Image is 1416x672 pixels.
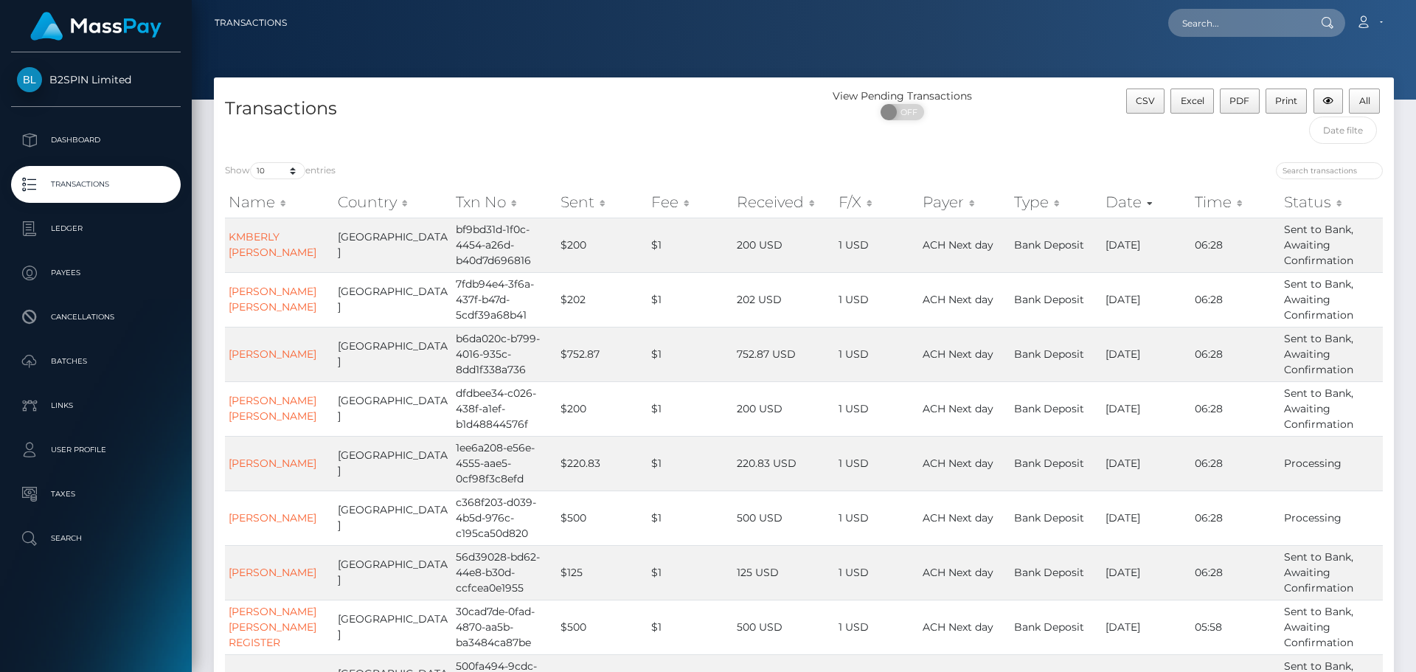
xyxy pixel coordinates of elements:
[1280,187,1383,217] th: Status: activate to sort column ascending
[557,381,648,436] td: $200
[229,347,316,361] a: [PERSON_NAME]
[1102,218,1191,272] td: [DATE]
[1280,545,1383,600] td: Sent to Bank, Awaiting Confirmation
[1126,89,1165,114] button: CSV
[557,218,648,272] td: $200
[1266,89,1308,114] button: Print
[1280,436,1383,491] td: Processing
[1170,89,1214,114] button: Excel
[1102,327,1191,381] td: [DATE]
[17,67,42,92] img: B2SPIN Limited
[452,491,557,545] td: c368f203-d039-4b5d-976c-c195ca50d820
[452,272,557,327] td: 7fdb94e4-3f6a-437f-b47d-5cdf39a68b41
[1191,218,1281,272] td: 06:28
[1168,9,1307,37] input: Search...
[919,187,1010,217] th: Payer: activate to sort column ascending
[1136,95,1155,106] span: CSV
[557,491,648,545] td: $500
[1309,117,1378,144] input: Date filter
[334,218,452,272] td: [GEOGRAPHIC_DATA]
[835,381,920,436] td: 1 USD
[733,491,834,545] td: 500 USD
[733,272,834,327] td: 202 USD
[648,272,734,327] td: $1
[17,262,175,284] p: Payees
[557,600,648,654] td: $500
[923,457,993,470] span: ACH Next day
[225,187,334,217] th: Name: activate to sort column ascending
[557,272,648,327] td: $202
[733,381,834,436] td: 200 USD
[229,285,316,314] a: [PERSON_NAME] [PERSON_NAME]
[1102,491,1191,545] td: [DATE]
[17,350,175,373] p: Batches
[1181,95,1204,106] span: Excel
[733,187,834,217] th: Received: activate to sort column ascending
[835,491,920,545] td: 1 USD
[452,545,557,600] td: 56d39028-bd62-44e8-b30d-ccfcea0e1955
[334,381,452,436] td: [GEOGRAPHIC_DATA]
[1191,187,1281,217] th: Time: activate to sort column ascending
[1275,95,1297,106] span: Print
[1010,327,1102,381] td: Bank Deposit
[733,218,834,272] td: 200 USD
[250,162,305,179] select: Showentries
[733,545,834,600] td: 125 USD
[1280,327,1383,381] td: Sent to Bank, Awaiting Confirmation
[1359,95,1370,106] span: All
[889,104,926,120] span: OFF
[1010,272,1102,327] td: Bank Deposit
[11,520,181,557] a: Search
[1220,89,1260,114] button: PDF
[334,545,452,600] td: [GEOGRAPHIC_DATA]
[1280,218,1383,272] td: Sent to Bank, Awaiting Confirmation
[557,327,648,381] td: $752.87
[1280,600,1383,654] td: Sent to Bank, Awaiting Confirmation
[1276,162,1383,179] input: Search transactions
[334,187,452,217] th: Country: activate to sort column ascending
[229,394,316,423] a: [PERSON_NAME] [PERSON_NAME]
[1349,89,1380,114] button: All
[1313,89,1344,114] button: Column visibility
[835,327,920,381] td: 1 USD
[835,436,920,491] td: 1 USD
[1191,491,1281,545] td: 06:28
[1010,218,1102,272] td: Bank Deposit
[11,254,181,291] a: Payees
[229,230,316,259] a: KMBERLY [PERSON_NAME]
[648,187,734,217] th: Fee: activate to sort column ascending
[1010,491,1102,545] td: Bank Deposit
[1102,436,1191,491] td: [DATE]
[11,122,181,159] a: Dashboard
[17,306,175,328] p: Cancellations
[11,476,181,513] a: Taxes
[1102,381,1191,436] td: [DATE]
[804,89,1001,104] div: View Pending Transactions
[11,343,181,380] a: Batches
[17,129,175,151] p: Dashboard
[733,436,834,491] td: 220.83 USD
[648,436,734,491] td: $1
[17,439,175,461] p: User Profile
[11,166,181,203] a: Transactions
[1010,545,1102,600] td: Bank Deposit
[1280,381,1383,436] td: Sent to Bank, Awaiting Confirmation
[452,381,557,436] td: dfdbee34-c026-438f-a1ef-b1d48844576f
[452,218,557,272] td: bf9bd31d-1f0c-4454-a26d-b40d7d696816
[648,381,734,436] td: $1
[1102,272,1191,327] td: [DATE]
[1280,491,1383,545] td: Processing
[835,218,920,272] td: 1 USD
[17,527,175,550] p: Search
[1102,600,1191,654] td: [DATE]
[648,327,734,381] td: $1
[334,600,452,654] td: [GEOGRAPHIC_DATA]
[557,436,648,491] td: $220.83
[229,566,316,579] a: [PERSON_NAME]
[923,511,993,524] span: ACH Next day
[334,491,452,545] td: [GEOGRAPHIC_DATA]
[1010,600,1102,654] td: Bank Deposit
[17,218,175,240] p: Ledger
[1229,95,1249,106] span: PDF
[1102,187,1191,217] th: Date: activate to sort column ascending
